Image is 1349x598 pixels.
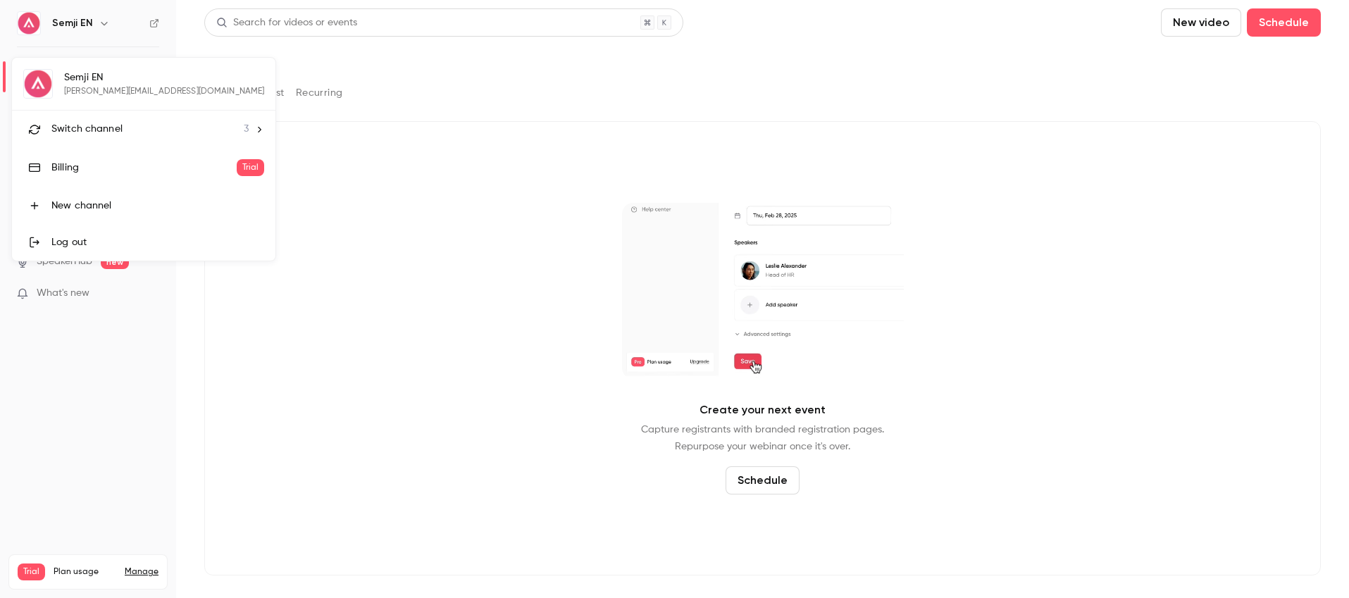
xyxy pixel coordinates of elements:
[51,199,264,213] div: New channel
[51,161,237,175] div: Billing
[244,122,249,137] span: 3
[51,235,264,249] div: Log out
[237,159,265,176] span: Trial
[51,122,123,137] span: Switch channel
